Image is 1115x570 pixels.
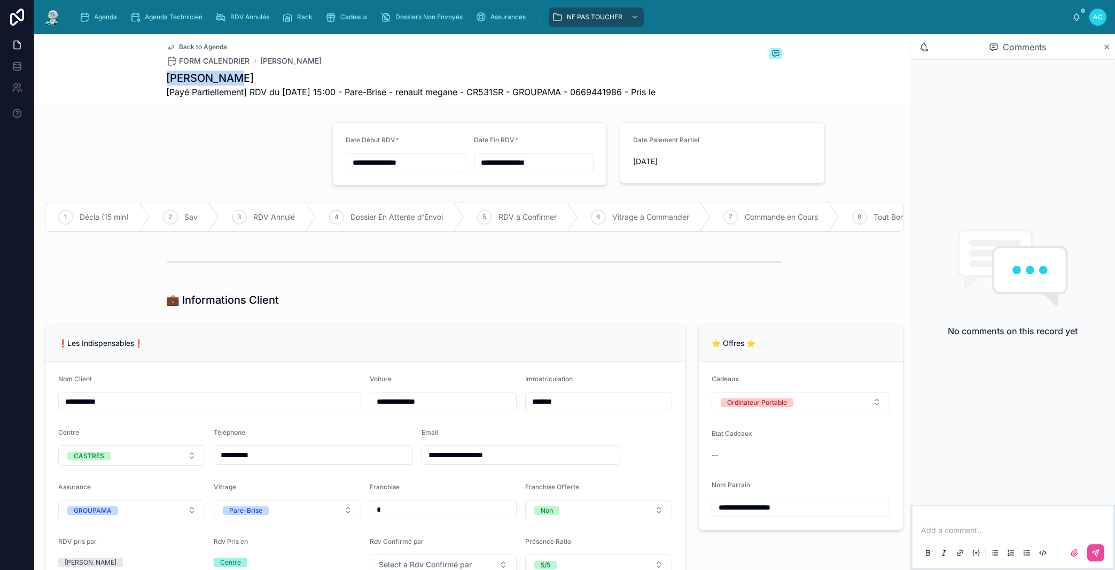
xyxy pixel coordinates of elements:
span: Vitrage [214,483,236,491]
div: 5/5 [541,561,550,569]
div: [PERSON_NAME] [65,558,116,567]
span: Franchise Offerte [525,483,579,491]
span: Vitrage à Commander [612,212,689,222]
span: Date Paiement Partiel [633,136,699,144]
span: ⭐ Offres ⭐ [712,338,755,348]
h1: 💼 Informations Client [167,292,279,307]
span: Rdv Confirmé par [370,537,424,545]
button: Select Button [58,445,205,466]
div: scrollable content [71,5,1072,29]
span: Back to Agenda [180,43,228,51]
span: Comments [1003,41,1046,53]
a: Cadeaux [322,7,375,27]
a: Back to Agenda [167,43,228,51]
span: RDV Annulés [230,13,269,21]
span: Présence Ratio [525,537,571,545]
span: Assurances [490,13,526,21]
span: Sav [184,212,198,222]
span: 8 [858,213,862,221]
img: App logo [43,9,62,26]
button: Select Button [214,500,361,520]
span: -- [712,450,718,460]
span: RDV pris par [58,537,97,545]
a: Agenda [76,7,124,27]
span: NE PAS TOUCHER [567,13,622,21]
span: Date Début RDV [346,136,395,144]
button: Select Button [525,500,672,520]
a: Rack [279,7,320,27]
span: Email [422,428,438,436]
span: [DATE] [633,156,812,167]
h2: No comments on this record yet [948,325,1078,337]
a: RDV Annulés [212,7,277,27]
span: 2 [169,213,173,221]
a: FORM CALENDRIER [167,56,250,66]
button: Select Button [712,392,890,412]
span: Tout Bon | Décla à [GEOGRAPHIC_DATA] [874,212,1016,222]
span: RDV Annulé [253,212,295,222]
span: Voiture [370,375,392,383]
span: ❗Les Indispensables❗ [58,338,143,348]
span: Nom Client [58,375,92,383]
span: Dossier En Attente d'Envoi [350,212,443,222]
div: Centre [220,558,241,567]
div: CASTRES [74,452,104,460]
button: Select Button [58,500,205,520]
span: Rdv Pris en [214,537,248,545]
span: AC [1093,13,1103,21]
span: RDV à Confirmer [498,212,557,222]
a: Agenda Technicien [127,7,210,27]
span: Date Fin RDV [474,136,514,144]
span: Centre [58,428,79,436]
span: Cadeaux [712,375,739,383]
span: Nom Parrain [712,481,750,489]
a: NE PAS TOUCHER [549,7,644,27]
span: 3 [238,213,241,221]
span: FORM CALENDRIER [180,56,250,66]
span: 7 [729,213,733,221]
span: 6 [597,213,601,221]
div: Non [541,506,553,515]
span: Etat Cadeaux [712,429,752,437]
span: Dossiers Non Envoyés [395,13,463,21]
a: Dossiers Non Envoyés [377,7,470,27]
div: Pare-Brise [229,506,262,515]
span: 4 [334,213,339,221]
span: Franchise [370,483,400,491]
span: Immatriculation [525,375,573,383]
span: 1 [65,213,67,221]
span: Agenda Technicien [145,13,202,21]
span: Assurance [58,483,91,491]
div: Ordinateur Portable [727,398,787,407]
span: Téléphone [214,428,245,436]
span: Commande en Cours [745,212,818,222]
a: [PERSON_NAME] [261,56,322,66]
span: 5 [483,213,487,221]
span: Rack [297,13,313,21]
span: Décla (15 min) [80,212,129,222]
span: [Payé Partiellement] RDV du [DATE] 15:00 - Pare-Brise - renault megane - CR531SR - GROUPAMA - 066... [167,86,656,98]
span: Select a Rdv Confirmé par [379,559,472,570]
span: Agenda [94,13,117,21]
span: Cadeaux [340,13,368,21]
div: GROUPAMA [74,506,112,515]
h1: [PERSON_NAME] [167,71,656,86]
a: Assurances [472,7,533,27]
